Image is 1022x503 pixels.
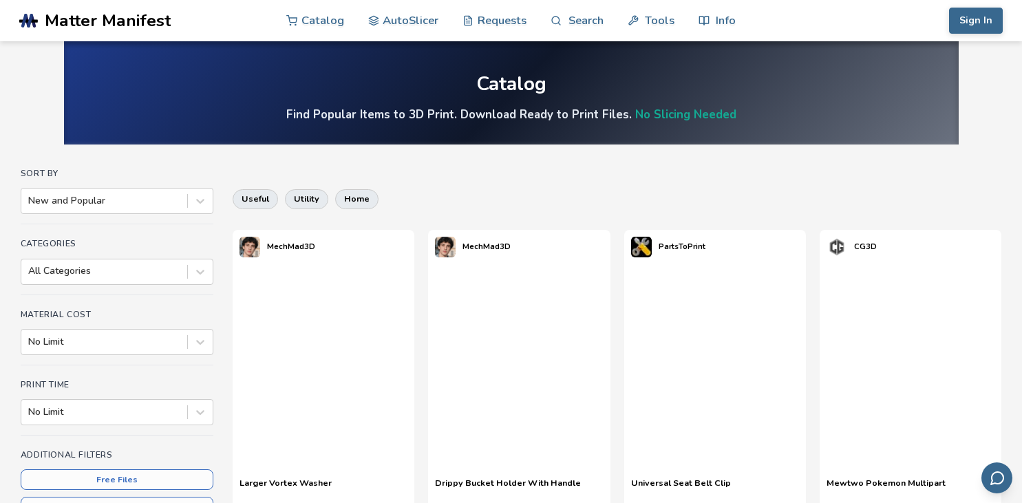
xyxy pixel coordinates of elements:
[631,237,652,257] img: PartsToPrint's profile
[28,336,31,347] input: No Limit
[21,239,213,248] h4: Categories
[949,8,1003,34] button: Sign In
[624,230,712,264] a: PartsToPrint's profilePartsToPrint
[435,478,581,498] a: Drippy Bucket Holder With Handle
[435,237,456,257] img: MechMad3D's profile
[335,189,379,208] button: home
[21,310,213,319] h4: Material Cost
[45,11,171,30] span: Matter Manifest
[286,107,736,122] h4: Find Popular Items to 3D Print. Download Ready to Print Files.
[827,478,946,498] a: Mewtwo Pokemon Multipart
[239,478,332,498] a: Larger Vortex Washer
[981,462,1012,493] button: Send feedback via email
[233,230,322,264] a: MechMad3D's profileMechMad3D
[462,239,511,254] p: MechMad3D
[233,189,278,208] button: useful
[476,74,546,95] div: Catalog
[28,407,31,418] input: No Limit
[21,380,213,389] h4: Print Time
[21,469,213,490] button: Free Files
[635,107,736,122] a: No Slicing Needed
[428,230,518,264] a: MechMad3D's profileMechMad3D
[820,230,884,264] a: CG3D's profileCG3D
[21,450,213,460] h4: Additional Filters
[28,195,31,206] input: New and Popular
[28,266,31,277] input: All Categories
[239,237,260,257] img: MechMad3D's profile
[631,478,731,498] a: Universal Seat Belt Clip
[854,239,877,254] p: CG3D
[267,239,315,254] p: MechMad3D
[21,169,213,178] h4: Sort By
[285,189,328,208] button: utility
[827,237,847,257] img: CG3D's profile
[659,239,705,254] p: PartsToPrint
